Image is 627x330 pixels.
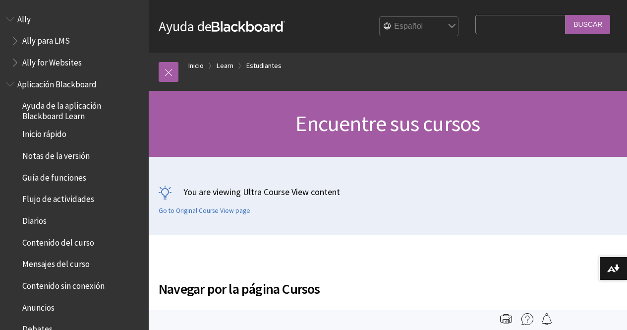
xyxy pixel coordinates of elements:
[500,313,512,325] img: Print
[22,256,90,269] span: Mensajes del curso
[246,60,282,72] a: Estudiantes
[159,17,285,35] a: Ayuda deBlackboard
[17,76,97,89] span: Aplicación Blackboard
[566,15,610,34] input: Buscar
[6,11,143,71] nav: Book outline for Anthology Ally Help
[17,11,31,24] span: Ally
[295,110,480,137] span: Encuentre sus cursos
[22,54,82,67] span: Ally for Websites
[22,277,105,291] span: Contenido sin conexión
[159,186,617,198] p: You are viewing Ultra Course View content
[22,212,47,226] span: Diarios
[22,169,86,183] span: Guía de funciones
[380,17,459,37] select: Site Language Selector
[22,98,142,121] span: Ayuda de la aplicación Blackboard Learn
[22,147,90,161] span: Notas de la versión
[159,206,252,215] a: Go to Original Course View page.
[541,313,553,325] img: Follow this page
[188,60,204,72] a: Inicio
[22,33,70,46] span: Ally para LMS
[22,126,66,139] span: Inicio rápido
[217,60,233,72] a: Learn
[159,266,470,299] h2: Navegar por la página Cursos
[212,21,285,32] strong: Blackboard
[22,234,94,248] span: Contenido del curso
[22,191,94,204] span: Flujo de actividades
[22,299,55,313] span: Anuncios
[521,313,533,325] img: More help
